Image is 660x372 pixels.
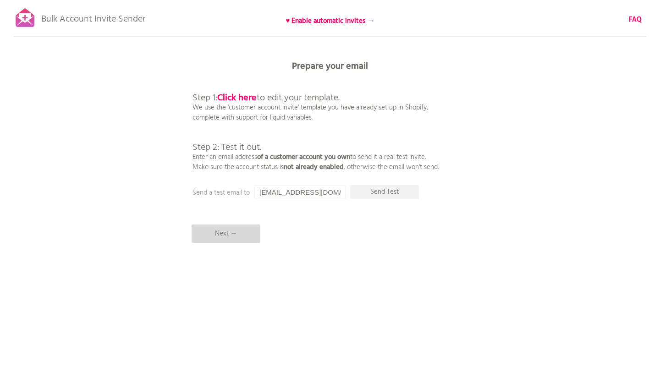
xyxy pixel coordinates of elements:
p: Next → [192,224,260,243]
b: not already enabled [284,162,344,173]
b: Prepare your email [292,59,368,74]
b: FAQ [629,14,642,25]
b: of a customer account you own [257,152,350,163]
p: Send Test [350,185,419,199]
p: We use the 'customer account invite' template you have already set up in Shopify, complete with s... [192,73,439,172]
a: Click here [217,91,257,105]
p: Send a test email to [192,188,376,198]
span: Step 1: to edit your template. [192,91,340,105]
span: Step 2: Test it out. [192,140,261,155]
b: ♥ Enable automatic invites → [286,16,374,27]
a: FAQ [629,15,642,25]
p: Bulk Account Invite Sender [41,5,145,28]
